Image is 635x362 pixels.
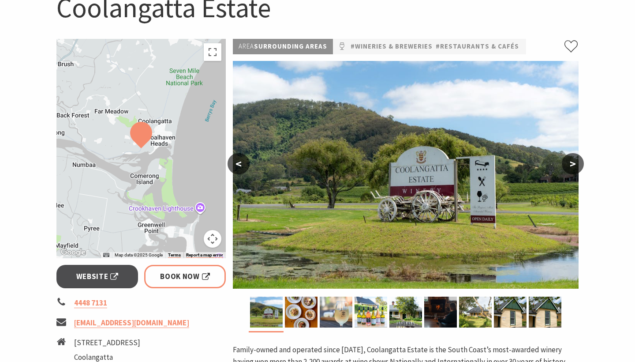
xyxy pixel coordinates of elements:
a: [EMAIL_ADDRESS][DOMAIN_NAME] [74,318,189,328]
span: Website [76,271,119,283]
a: Book Now [144,265,226,288]
img: Entrance [233,61,579,289]
img: The Cottage [494,297,527,328]
button: < [228,153,250,174]
li: [STREET_ADDRESS] [74,337,160,349]
img: Wine Range [355,297,387,328]
a: Report a map error [186,253,223,258]
span: Map data ©2025 Google [115,253,163,257]
button: Toggle fullscreen view [204,43,221,61]
a: #Restaurants & Cafés [436,41,519,52]
img: Convict Cottage [459,297,492,328]
a: Terms (opens in new tab) [168,253,181,258]
img: Fireplace [424,297,457,328]
a: Click to see this area on Google Maps [59,247,88,258]
a: 4448 7131 [74,298,107,308]
img: The Cottage [529,297,561,328]
button: Map camera controls [204,230,221,248]
span: Area [239,42,254,50]
img: Casual Dining Menu [285,297,317,328]
img: Google [59,247,88,258]
a: Website [56,265,138,288]
p: Surrounding Areas [233,39,333,54]
span: Book Now [160,271,210,283]
img: Wine Paddle [389,297,422,328]
a: #Wineries & Breweries [351,41,433,52]
button: Keyboard shortcuts [103,252,109,258]
img: Glass of Wine [320,297,352,328]
img: Entrance [250,297,283,328]
button: > [562,153,584,174]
